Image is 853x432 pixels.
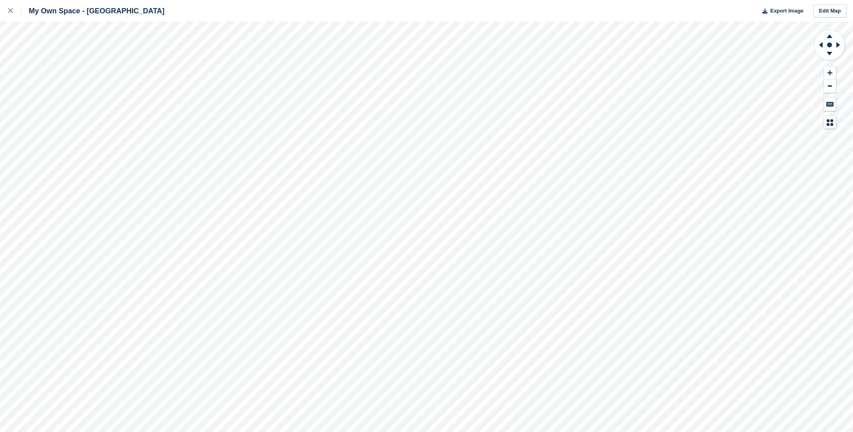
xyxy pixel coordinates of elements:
button: Zoom Out [824,80,836,93]
div: My Own Space - [GEOGRAPHIC_DATA] [21,6,164,16]
button: Keyboard Shortcuts [824,97,836,111]
button: Export Image [757,4,804,18]
span: Export Image [770,7,803,15]
a: Edit Map [813,4,847,18]
button: Map Legend [824,116,836,129]
button: Zoom In [824,66,836,80]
